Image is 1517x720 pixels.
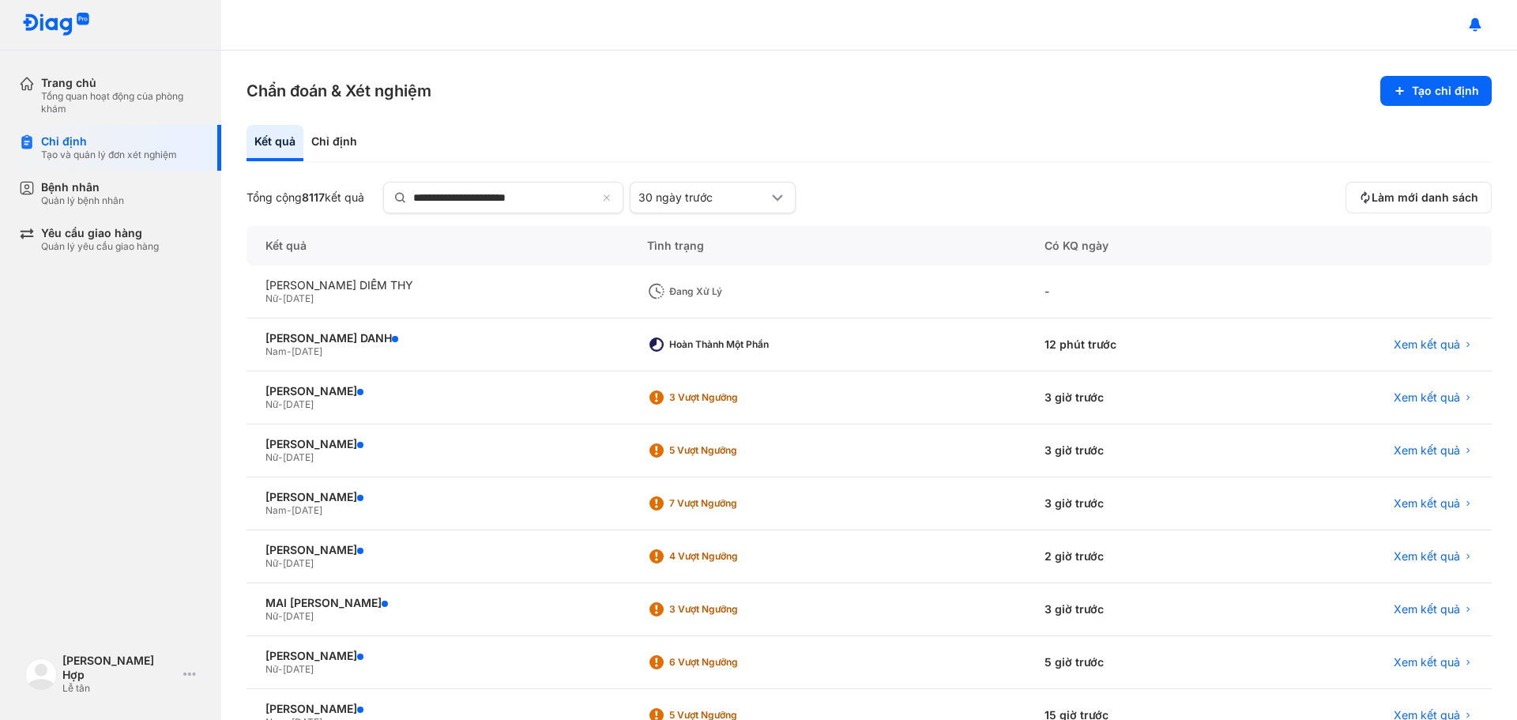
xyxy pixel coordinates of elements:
[1026,477,1252,530] div: 3 giờ trước
[1394,443,1460,458] span: Xem kết quả
[278,663,283,675] span: -
[669,603,796,616] div: 3 Vượt ngưỡng
[1026,226,1252,266] div: Có KQ ngày
[41,180,124,194] div: Bệnh nhân
[669,391,796,404] div: 3 Vượt ngưỡng
[1394,496,1460,511] span: Xem kết quả
[1394,337,1460,352] span: Xem kết quả
[278,292,283,304] span: -
[1394,602,1460,616] span: Xem kết quả
[628,226,1025,266] div: Tình trạng
[278,451,283,463] span: -
[1026,530,1252,583] div: 2 giờ trước
[265,278,609,292] div: [PERSON_NAME] DIỄM THY
[1394,390,1460,405] span: Xem kết quả
[265,504,287,516] span: Nam
[1372,190,1478,205] span: Làm mới danh sách
[669,550,796,563] div: 4 Vượt ngưỡng
[1026,583,1252,636] div: 3 giờ trước
[41,226,159,240] div: Yêu cầu giao hàng
[41,194,124,207] div: Quản lý bệnh nhân
[283,663,314,675] span: [DATE]
[278,398,283,410] span: -
[247,226,628,266] div: Kết quả
[62,682,177,695] div: Lễ tân
[1394,655,1460,669] span: Xem kết quả
[669,285,796,298] div: Đang xử lý
[283,292,314,304] span: [DATE]
[25,658,57,690] img: logo
[669,444,796,457] div: 5 Vượt ngưỡng
[278,557,283,569] span: -
[41,134,177,149] div: Chỉ định
[278,610,283,622] span: -
[669,497,796,510] div: 7 Vượt ngưỡng
[247,80,431,102] h3: Chẩn đoán & Xét nghiệm
[265,663,278,675] span: Nữ
[292,345,322,357] span: [DATE]
[41,90,202,115] div: Tổng quan hoạt động của phòng khám
[283,610,314,622] span: [DATE]
[287,345,292,357] span: -
[292,504,322,516] span: [DATE]
[1380,76,1492,106] button: Tạo chỉ định
[22,13,90,37] img: logo
[62,654,177,682] div: [PERSON_NAME] Hợp
[41,149,177,161] div: Tạo và quản lý đơn xét nghiệm
[287,504,292,516] span: -
[283,557,314,569] span: [DATE]
[265,596,609,610] div: MAI [PERSON_NAME]
[265,437,609,451] div: [PERSON_NAME]
[265,543,609,557] div: [PERSON_NAME]
[265,451,278,463] span: Nữ
[1394,549,1460,564] span: Xem kết quả
[283,398,314,410] span: [DATE]
[302,190,325,204] span: 8117
[265,398,278,410] span: Nữ
[41,240,159,253] div: Quản lý yêu cầu giao hàng
[265,490,609,504] div: [PERSON_NAME]
[1026,636,1252,689] div: 5 giờ trước
[265,610,278,622] span: Nữ
[1346,182,1492,213] button: Làm mới danh sách
[265,331,609,345] div: [PERSON_NAME] DANH
[265,702,609,716] div: [PERSON_NAME]
[1026,424,1252,477] div: 3 giờ trước
[265,292,278,304] span: Nữ
[1026,319,1252,371] div: 12 phút trước
[669,656,796,669] div: 6 Vượt ngưỡng
[265,649,609,663] div: [PERSON_NAME]
[638,190,768,205] div: 30 ngày trước
[265,384,609,398] div: [PERSON_NAME]
[41,76,202,90] div: Trang chủ
[265,345,287,357] span: Nam
[247,125,303,161] div: Kết quả
[283,451,314,463] span: [DATE]
[247,190,364,205] div: Tổng cộng kết quả
[1026,266,1252,319] div: -
[669,338,796,351] div: Hoàn thành một phần
[303,125,365,161] div: Chỉ định
[1026,371,1252,424] div: 3 giờ trước
[265,557,278,569] span: Nữ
